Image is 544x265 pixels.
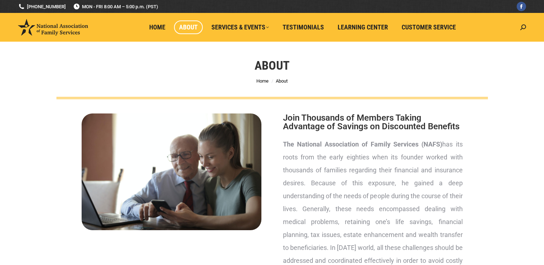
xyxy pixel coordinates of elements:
[278,20,329,34] a: Testimonials
[73,3,158,10] span: MON - FRI 8:00 AM – 5:00 p.m. (PST)
[333,20,393,34] a: Learning Center
[255,57,289,73] h1: About
[82,113,261,230] img: About National Association of Family Services
[402,23,456,31] span: Customer Service
[276,78,288,84] span: About
[179,23,198,31] span: About
[283,23,324,31] span: Testimonials
[283,140,443,148] strong: The National Association of Family Services (NAFS)
[174,20,203,34] a: About
[18,3,66,10] a: [PHONE_NUMBER]
[211,23,269,31] span: Services & Events
[18,19,88,36] img: National Association of Family Services
[149,23,165,31] span: Home
[338,23,388,31] span: Learning Center
[256,78,269,84] a: Home
[397,20,461,34] a: Customer Service
[283,113,463,131] h2: Join Thousands of Members Taking Advantage of Savings on Discounted Benefits
[517,2,526,11] a: Facebook page opens in new window
[144,20,170,34] a: Home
